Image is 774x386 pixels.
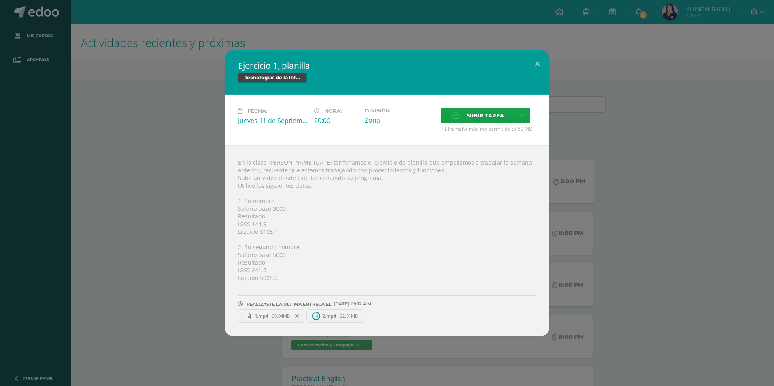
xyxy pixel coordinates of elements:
[365,108,434,114] label: División:
[324,108,342,114] span: Hora:
[238,116,308,125] div: Jueves 11 de Septiembre
[332,304,373,304] span: [DATE] 09:12 A.M.
[526,50,549,78] button: Close (Esc)
[247,108,267,114] span: Fecha:
[290,312,304,320] span: Remover entrega
[441,125,536,132] span: * El tamaño máximo permitido es 50 MB
[251,313,272,319] span: 1.mp4
[319,313,340,319] span: 2.mp4
[365,116,434,125] div: Zona
[272,313,290,319] span: 29.04MB
[238,60,536,71] h2: Ejercicio 1, planilla
[340,313,358,319] span: 22.51MB
[247,301,332,307] span: REALIZASTE LA ÚLTIMA ENTREGA EL
[225,145,549,336] div: En la clase [PERSON_NAME][DATE] terminamos el ejercicio de planilla que empezamos a trabajar la s...
[238,73,307,83] span: Tecnologías de la Información y la Comunicación 5
[238,309,304,323] a: 1.mp4 29.04MB
[306,309,365,323] a: 2.mp4
[466,108,504,123] span: Subir tarea
[314,116,358,125] div: 20:00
